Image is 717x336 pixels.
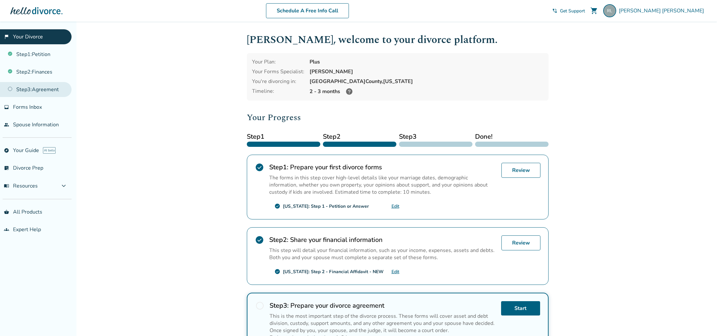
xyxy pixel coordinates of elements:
[501,301,540,315] a: Start
[4,122,9,127] span: people
[270,313,496,334] p: This is the most important step of the divorce process. These forms will cover asset and debt div...
[4,165,9,171] span: list_alt_check
[252,58,304,65] div: Your Plan:
[269,235,288,244] strong: Step 2 :
[269,247,496,261] p: This step will detail your financial information, such as your income, expenses, assets and debts...
[252,78,304,85] div: You're divorcing in:
[4,227,9,232] span: groups
[310,88,543,95] div: 2 - 3 months
[310,68,543,75] div: [PERSON_NAME]
[252,68,304,75] div: Your Forms Specialist:
[501,163,540,178] a: Review
[43,147,56,154] span: AI beta
[590,7,598,15] span: shopping_cart
[310,78,543,85] div: [GEOGRAPHIC_DATA] County, [US_STATE]
[283,203,369,209] div: [US_STATE]: Step 1 - Petition or Answer
[255,301,264,310] span: radio_button_unchecked
[603,4,616,17] img: rebeccaliv88@gmail.com
[270,301,289,310] strong: Step 3 :
[269,163,288,172] strong: Step 1 :
[4,182,38,189] span: Resources
[283,269,384,275] div: [US_STATE]: Step 2 - Financial Affidavit - NEW
[269,163,496,172] h2: Prepare your first divorce forms
[501,235,540,250] a: Review
[247,32,549,48] h1: [PERSON_NAME] , welcome to your divorce platform.
[4,34,9,39] span: flag_2
[392,269,399,275] a: Edit
[255,163,264,172] span: check_circle
[274,269,280,274] span: check_circle
[274,203,280,209] span: check_circle
[255,235,264,245] span: check_circle
[619,7,707,14] span: [PERSON_NAME] [PERSON_NAME]
[247,111,549,124] h2: Your Progress
[392,203,399,209] a: Edit
[323,132,396,142] span: Step 2
[4,183,9,189] span: menu_book
[269,174,496,196] p: The forms in this step cover high-level details like your marriage dates, demographic information...
[247,132,320,142] span: Step 1
[270,301,496,310] h2: Prepare your divorce agreement
[13,104,42,111] span: Forms Inbox
[252,88,304,95] div: Timeline:
[4,209,9,215] span: shopping_basket
[684,305,717,336] iframe: Chat Widget
[310,58,543,65] div: Plus
[552,8,557,13] span: phone_in_talk
[60,182,68,190] span: expand_more
[269,235,496,244] h2: Share your financial information
[560,8,585,14] span: Get Support
[4,105,9,110] span: inbox
[552,8,585,14] a: phone_in_talkGet Support
[475,132,549,142] span: Done!
[399,132,472,142] span: Step 3
[4,148,9,153] span: explore
[266,3,349,18] a: Schedule A Free Info Call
